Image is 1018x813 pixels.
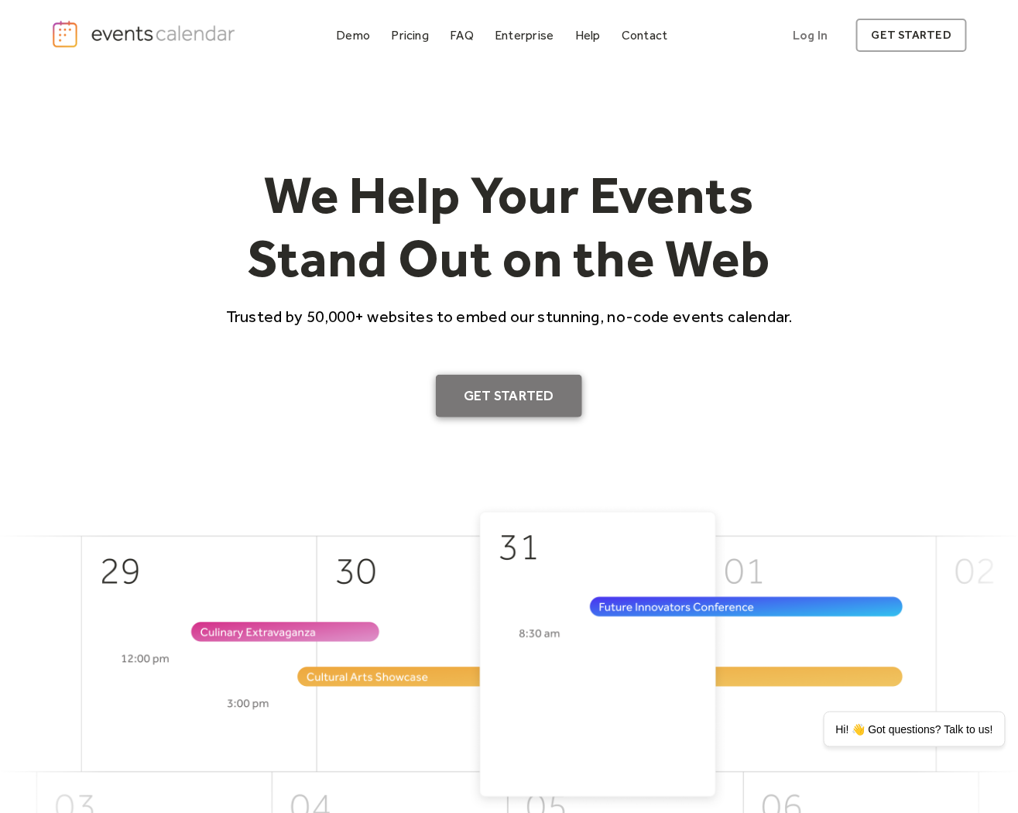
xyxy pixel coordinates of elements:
[450,31,474,39] div: FAQ
[436,375,582,418] a: Get Started
[575,31,601,39] div: Help
[615,25,674,46] a: Contact
[495,31,554,39] div: Enterprise
[622,31,668,39] div: Contact
[569,25,607,46] a: Help
[856,19,967,52] a: get started
[391,31,429,39] div: Pricing
[336,31,370,39] div: Demo
[330,25,376,46] a: Demo
[777,19,843,52] a: Log In
[212,305,807,328] p: Trusted by 50,000+ websites to embed our stunning, no-code events calendar.
[212,163,807,290] h1: We Help Your Events Stand Out on the Web
[51,19,239,48] a: home
[488,25,560,46] a: Enterprise
[385,25,435,46] a: Pricing
[444,25,480,46] a: FAQ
